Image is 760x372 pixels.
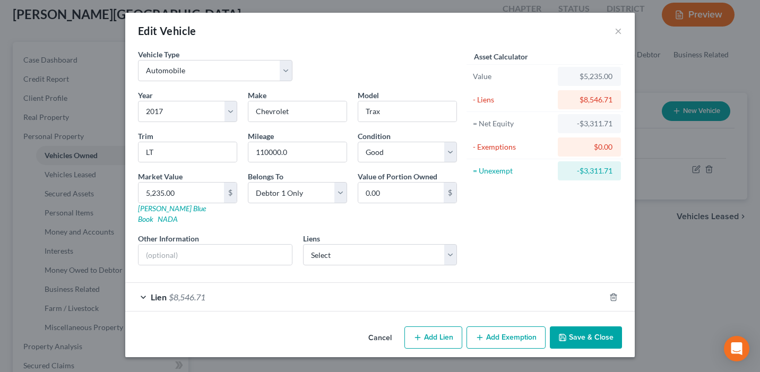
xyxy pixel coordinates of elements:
label: Trim [138,131,153,142]
a: NADA [158,214,178,223]
a: [PERSON_NAME] Blue Book [138,204,206,223]
label: Condition [358,131,391,142]
label: Mileage [248,131,274,142]
div: - Exemptions [473,142,553,152]
div: Edit Vehicle [138,23,196,38]
button: Add Lien [404,326,462,349]
label: Year [138,90,153,101]
div: - Liens [473,94,553,105]
input: (optional) [139,245,292,265]
span: Make [248,91,266,100]
button: Add Exemption [467,326,546,349]
div: $8,546.71 [566,94,612,105]
label: Vehicle Type [138,49,179,60]
span: Belongs To [248,172,283,181]
input: -- [248,142,347,162]
div: = Unexempt [473,166,553,176]
div: -$3,311.71 [566,166,612,176]
button: × [615,24,622,37]
div: $ [224,183,237,203]
label: Model [358,90,379,101]
span: $8,546.71 [169,292,205,302]
label: Asset Calculator [474,51,528,62]
label: Value of Portion Owned [358,171,437,182]
div: $0.00 [566,142,612,152]
input: 0.00 [358,183,444,203]
div: Open Intercom Messenger [724,336,749,361]
span: Lien [151,292,167,302]
div: Value [473,71,553,82]
button: Cancel [360,327,400,349]
label: Market Value [138,171,183,182]
div: $ [444,183,456,203]
div: $5,235.00 [566,71,612,82]
label: Liens [303,233,320,244]
input: ex. LS, LT, etc [139,142,237,162]
div: -$3,311.71 [566,118,612,129]
input: ex. Nissan [248,101,347,122]
button: Save & Close [550,326,622,349]
div: = Net Equity [473,118,553,129]
input: ex. Altima [358,101,456,122]
input: 0.00 [139,183,224,203]
label: Other Information [138,233,199,244]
